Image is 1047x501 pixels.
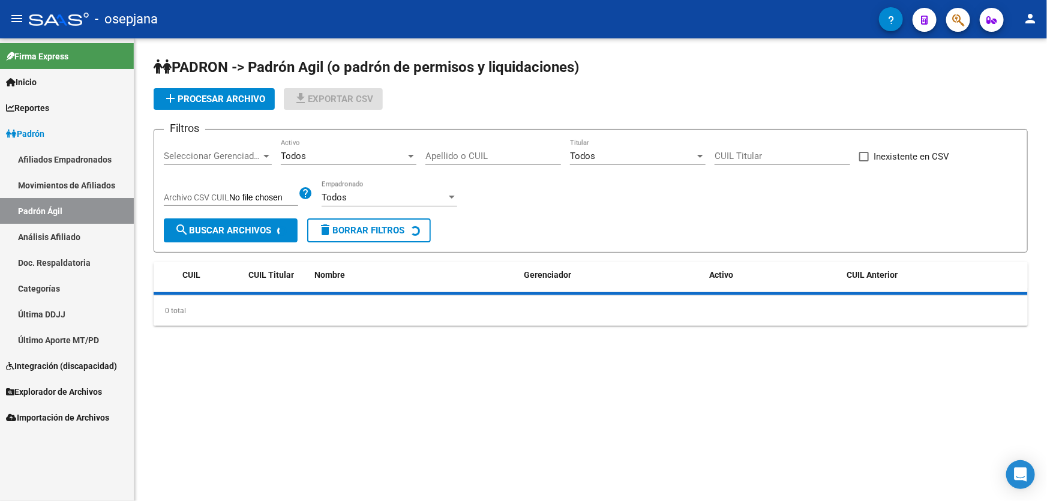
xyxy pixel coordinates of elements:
[6,127,44,140] span: Padrón
[10,11,24,26] mat-icon: menu
[847,270,898,280] span: CUIL Anterior
[524,270,571,280] span: Gerenciador
[164,193,229,202] span: Archivo CSV CUIL
[244,262,310,288] datatable-header-cell: CUIL Titular
[842,262,1028,288] datatable-header-cell: CUIL Anterior
[164,120,205,137] h3: Filtros
[248,270,294,280] span: CUIL Titular
[314,270,345,280] span: Nombre
[318,225,404,236] span: Borrar Filtros
[570,151,595,161] span: Todos
[710,270,734,280] span: Activo
[182,270,200,280] span: CUIL
[6,411,109,424] span: Importación de Archivos
[95,6,158,32] span: - osepjana
[178,262,244,288] datatable-header-cell: CUIL
[164,151,261,161] span: Seleccionar Gerenciador
[284,88,383,110] button: Exportar CSV
[298,186,313,200] mat-icon: help
[519,262,704,288] datatable-header-cell: Gerenciador
[874,149,949,164] span: Inexistente en CSV
[163,94,265,104] span: Procesar archivo
[154,88,275,110] button: Procesar archivo
[154,59,579,76] span: PADRON -> Padrón Agil (o padrón de permisos y liquidaciones)
[229,193,298,203] input: Archivo CSV CUIL
[163,91,178,106] mat-icon: add
[6,101,49,115] span: Reportes
[293,91,308,106] mat-icon: file_download
[175,223,189,237] mat-icon: search
[1023,11,1037,26] mat-icon: person
[6,50,68,63] span: Firma Express
[293,94,373,104] span: Exportar CSV
[6,385,102,398] span: Explorador de Archivos
[154,296,1028,326] div: 0 total
[310,262,519,288] datatable-header-cell: Nombre
[6,359,117,373] span: Integración (discapacidad)
[307,218,431,242] button: Borrar Filtros
[175,225,271,236] span: Buscar Archivos
[318,223,332,237] mat-icon: delete
[281,151,306,161] span: Todos
[322,192,347,203] span: Todos
[1006,460,1035,489] div: Open Intercom Messenger
[164,218,298,242] button: Buscar Archivos
[705,262,842,288] datatable-header-cell: Activo
[6,76,37,89] span: Inicio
